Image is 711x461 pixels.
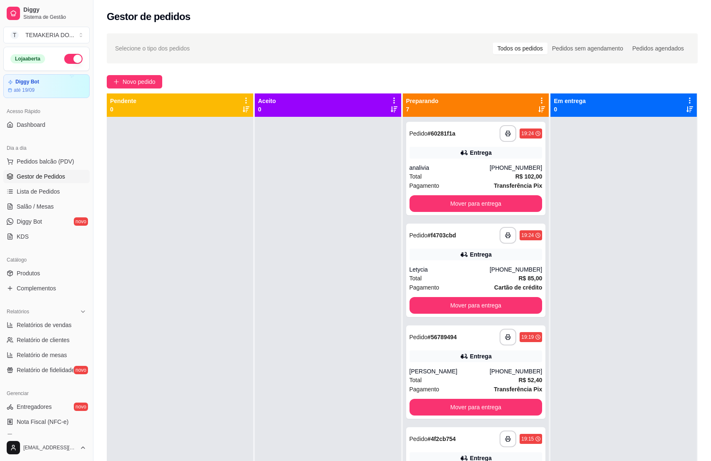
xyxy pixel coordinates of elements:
[17,351,67,359] span: Relatório de mesas
[410,297,543,314] button: Mover para entrega
[3,74,90,98] a: Diggy Botaté 19/09
[64,54,83,64] button: Alterar Status
[3,387,90,400] div: Gerenciar
[410,181,440,190] span: Pagamento
[17,269,40,277] span: Produtos
[521,232,534,239] div: 19:24
[3,118,90,131] a: Dashboard
[17,157,74,166] span: Pedidos balcão (PDV)
[17,187,60,196] span: Lista de Pedidos
[494,182,542,189] strong: Transferência Pix
[25,31,74,39] div: TEMAKERIA DO ...
[490,164,542,172] div: [PHONE_NUMBER]
[14,87,35,93] article: até 19/09
[123,77,156,86] span: Novo pedido
[470,149,492,157] div: Entrega
[410,232,428,239] span: Pedido
[10,54,45,63] div: Loja aberta
[110,105,136,113] p: 0
[410,164,490,172] div: analivia
[3,430,90,443] a: Controle de caixa
[521,436,534,442] div: 19:15
[410,436,428,442] span: Pedido
[427,334,457,340] strong: # 56789494
[3,141,90,155] div: Dia a dia
[3,253,90,267] div: Catálogo
[23,14,86,20] span: Sistema de Gestão
[410,367,490,375] div: [PERSON_NAME]
[3,27,90,43] button: Select a team
[410,334,428,340] span: Pedido
[410,399,543,416] button: Mover para entrega
[17,284,56,292] span: Complementos
[554,105,585,113] p: 0
[3,333,90,347] a: Relatório de clientes
[3,170,90,183] a: Gestor de Pedidos
[3,185,90,198] a: Lista de Pedidos
[3,230,90,243] a: KDS
[3,400,90,413] a: Entregadoresnovo
[17,336,70,344] span: Relatório de clientes
[3,105,90,118] div: Acesso Rápido
[410,283,440,292] span: Pagamento
[10,31,19,39] span: T
[548,43,628,54] div: Pedidos sem agendamento
[23,6,86,14] span: Diggy
[494,284,542,291] strong: Cartão de crédito
[258,105,276,113] p: 0
[15,79,39,85] article: Diggy Bot
[427,130,455,137] strong: # 60281f1a
[17,121,45,129] span: Dashboard
[17,366,75,374] span: Relatório de fidelidade
[3,415,90,428] a: Nota Fiscal (NFC-e)
[470,250,492,259] div: Entrega
[518,275,542,282] strong: R$ 85,00
[3,155,90,168] button: Pedidos balcão (PDV)
[410,265,490,274] div: Letycia
[628,43,688,54] div: Pedidos agendados
[494,386,542,393] strong: Transferência Pix
[470,352,492,360] div: Entrega
[107,75,162,88] button: Novo pedido
[3,267,90,280] a: Produtos
[107,10,191,23] h2: Gestor de pedidos
[23,444,76,451] span: [EMAIL_ADDRESS][DOMAIN_NAME]
[17,418,68,426] span: Nota Fiscal (NFC-e)
[406,97,439,105] p: Preparando
[427,436,456,442] strong: # 4f2cb754
[258,97,276,105] p: Aceito
[515,173,543,180] strong: R$ 102,00
[410,375,422,385] span: Total
[3,282,90,295] a: Complementos
[410,274,422,283] span: Total
[17,321,72,329] span: Relatórios de vendas
[521,334,534,340] div: 19:19
[3,215,90,228] a: Diggy Botnovo
[17,433,62,441] span: Controle de caixa
[427,232,456,239] strong: # f4703cbd
[406,105,439,113] p: 7
[110,97,136,105] p: Pendente
[17,217,42,226] span: Diggy Bot
[554,97,585,105] p: Em entrega
[490,265,542,274] div: [PHONE_NUMBER]
[113,79,119,85] span: plus
[17,403,52,411] span: Entregadores
[17,172,65,181] span: Gestor de Pedidos
[17,232,29,241] span: KDS
[410,172,422,181] span: Total
[521,130,534,137] div: 19:24
[490,367,542,375] div: [PHONE_NUMBER]
[518,377,542,383] strong: R$ 52,40
[3,348,90,362] a: Relatório de mesas
[115,44,190,53] span: Selecione o tipo dos pedidos
[3,318,90,332] a: Relatórios de vendas
[3,438,90,458] button: [EMAIL_ADDRESS][DOMAIN_NAME]
[3,200,90,213] a: Salão / Mesas
[410,195,543,212] button: Mover para entrega
[3,3,90,23] a: DiggySistema de Gestão
[7,308,29,315] span: Relatórios
[410,130,428,137] span: Pedido
[410,385,440,394] span: Pagamento
[17,202,54,211] span: Salão / Mesas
